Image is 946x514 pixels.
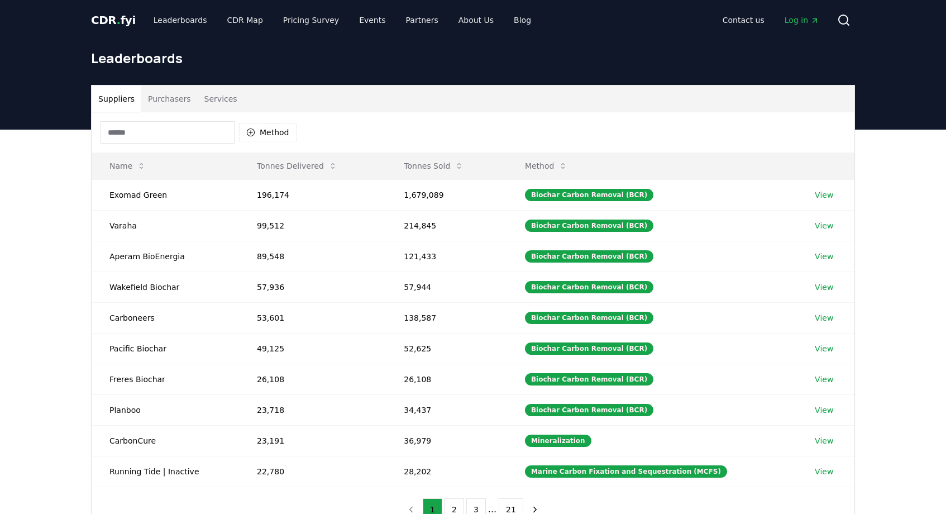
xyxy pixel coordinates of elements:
[350,10,394,30] a: Events
[239,333,386,364] td: 49,125
[145,10,216,30] a: Leaderboards
[145,10,540,30] nav: Main
[785,15,819,26] span: Log in
[117,13,121,27] span: .
[386,394,507,425] td: 34,437
[386,364,507,394] td: 26,108
[92,272,239,302] td: Wakefield Biochar
[198,85,244,112] button: Services
[92,210,239,241] td: Varaha
[92,364,239,394] td: Freres Biochar
[274,10,348,30] a: Pricing Survey
[239,394,386,425] td: 23,718
[525,404,653,416] div: Biochar Carbon Removal (BCR)
[505,10,540,30] a: Blog
[386,425,507,456] td: 36,979
[815,374,833,385] a: View
[386,333,507,364] td: 52,625
[248,155,346,177] button: Tonnes Delivered
[239,241,386,272] td: 89,548
[239,123,297,141] button: Method
[395,155,472,177] button: Tonnes Sold
[815,435,833,446] a: View
[92,241,239,272] td: Aperam BioEnergia
[386,241,507,272] td: 121,433
[815,343,833,354] a: View
[450,10,503,30] a: About Us
[397,10,447,30] a: Partners
[815,220,833,231] a: View
[815,312,833,323] a: View
[525,312,653,324] div: Biochar Carbon Removal (BCR)
[815,466,833,477] a: View
[91,49,855,67] h1: Leaderboards
[101,155,155,177] button: Name
[525,435,591,447] div: Mineralization
[218,10,272,30] a: CDR Map
[525,342,653,355] div: Biochar Carbon Removal (BCR)
[239,179,386,210] td: 196,174
[386,210,507,241] td: 214,845
[525,465,727,478] div: Marine Carbon Fixation and Sequestration (MCFS)
[386,179,507,210] td: 1,679,089
[815,251,833,262] a: View
[714,10,773,30] a: Contact us
[92,85,141,112] button: Suppliers
[525,250,653,263] div: Biochar Carbon Removal (BCR)
[91,13,136,27] span: CDR fyi
[525,373,653,385] div: Biochar Carbon Removal (BCR)
[92,302,239,333] td: Carboneers
[239,302,386,333] td: 53,601
[815,189,833,201] a: View
[92,456,239,487] td: Running Tide | Inactive
[386,302,507,333] td: 138,587
[386,456,507,487] td: 28,202
[92,333,239,364] td: Pacific Biochar
[386,272,507,302] td: 57,944
[525,281,653,293] div: Biochar Carbon Removal (BCR)
[92,394,239,425] td: Planboo
[714,10,828,30] nav: Main
[815,404,833,416] a: View
[91,12,136,28] a: CDR.fyi
[525,220,653,232] div: Biochar Carbon Removal (BCR)
[815,282,833,293] a: View
[516,155,577,177] button: Method
[239,456,386,487] td: 22,780
[239,425,386,456] td: 23,191
[239,210,386,241] td: 99,512
[92,425,239,456] td: CarbonCure
[239,364,386,394] td: 26,108
[141,85,198,112] button: Purchasers
[776,10,828,30] a: Log in
[525,189,653,201] div: Biochar Carbon Removal (BCR)
[92,179,239,210] td: Exomad Green
[239,272,386,302] td: 57,936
